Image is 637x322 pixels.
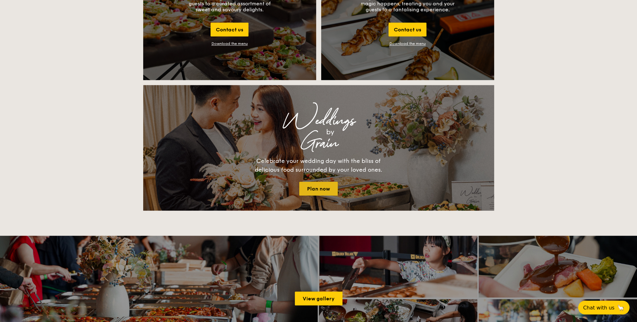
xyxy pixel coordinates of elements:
div: Contact us [389,23,426,36]
div: Download the menu [211,41,248,46]
div: Contact us [211,23,248,36]
div: Celebrate your wedding day with the bliss of delicious food surrounded by your loved ones. [248,157,389,174]
div: by [222,126,439,138]
a: View gallery [295,292,342,305]
span: Chat with us [583,305,614,311]
div: Weddings [198,115,439,126]
span: 🦙 [617,304,624,311]
div: Grain [198,138,439,149]
a: Plan now [299,182,338,196]
a: Download the menu [389,41,426,46]
button: Chat with us🦙 [578,301,629,314]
